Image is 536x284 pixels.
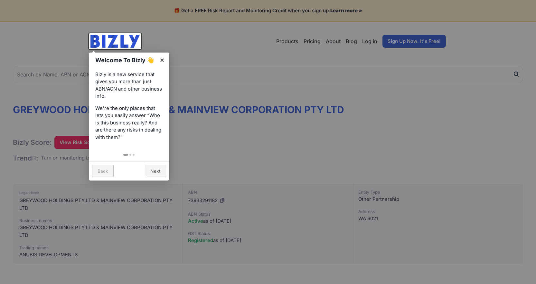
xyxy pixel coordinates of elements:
h1: Welcome To Bizly 👋 [95,56,156,64]
p: Bizly is a new service that gives you more than just ABN/ACN and other business info. [95,71,163,100]
a: × [155,53,169,67]
p: We're the only places that lets you easily answer “Who is this business really? And are there any... [95,105,163,141]
a: Back [92,165,114,177]
a: Next [145,165,166,177]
